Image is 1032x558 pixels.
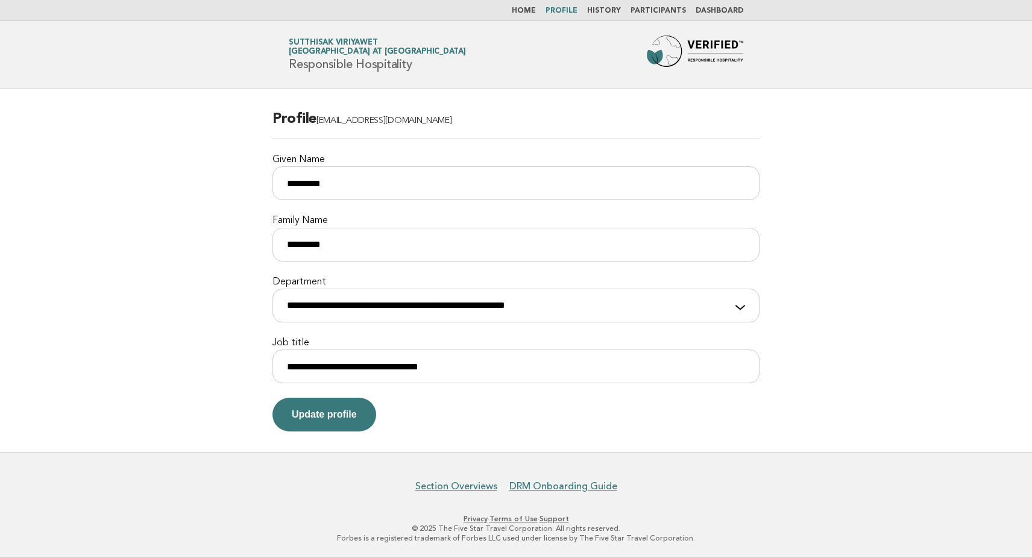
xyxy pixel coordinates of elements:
label: Family Name [272,215,760,227]
a: DRM Onboarding Guide [509,480,617,492]
a: Privacy [464,515,488,523]
a: Dashboard [696,7,743,14]
label: Job title [272,337,760,350]
p: Forbes is a registered trademark of Forbes LLC used under license by The Five Star Travel Corpora... [147,533,885,543]
label: Department [272,276,760,289]
span: [GEOGRAPHIC_DATA] at [GEOGRAPHIC_DATA] [289,48,466,56]
span: [EMAIL_ADDRESS][DOMAIN_NAME] [316,116,452,125]
a: Profile [546,7,577,14]
a: Terms of Use [489,515,538,523]
p: © 2025 The Five Star Travel Corporation. All rights reserved. [147,524,885,533]
img: Forbes Travel Guide [647,36,743,74]
a: Home [512,7,536,14]
button: Update profile [272,398,376,431]
p: · · [147,514,885,524]
a: History [587,7,621,14]
a: Support [540,515,569,523]
h2: Profile [272,110,760,139]
a: Participants [631,7,686,14]
h1: Responsible Hospitality [289,39,466,71]
label: Given Name [272,154,760,166]
a: Sutthisak Viriyawet[GEOGRAPHIC_DATA] at [GEOGRAPHIC_DATA] [289,39,466,55]
a: Section Overviews [415,480,497,492]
